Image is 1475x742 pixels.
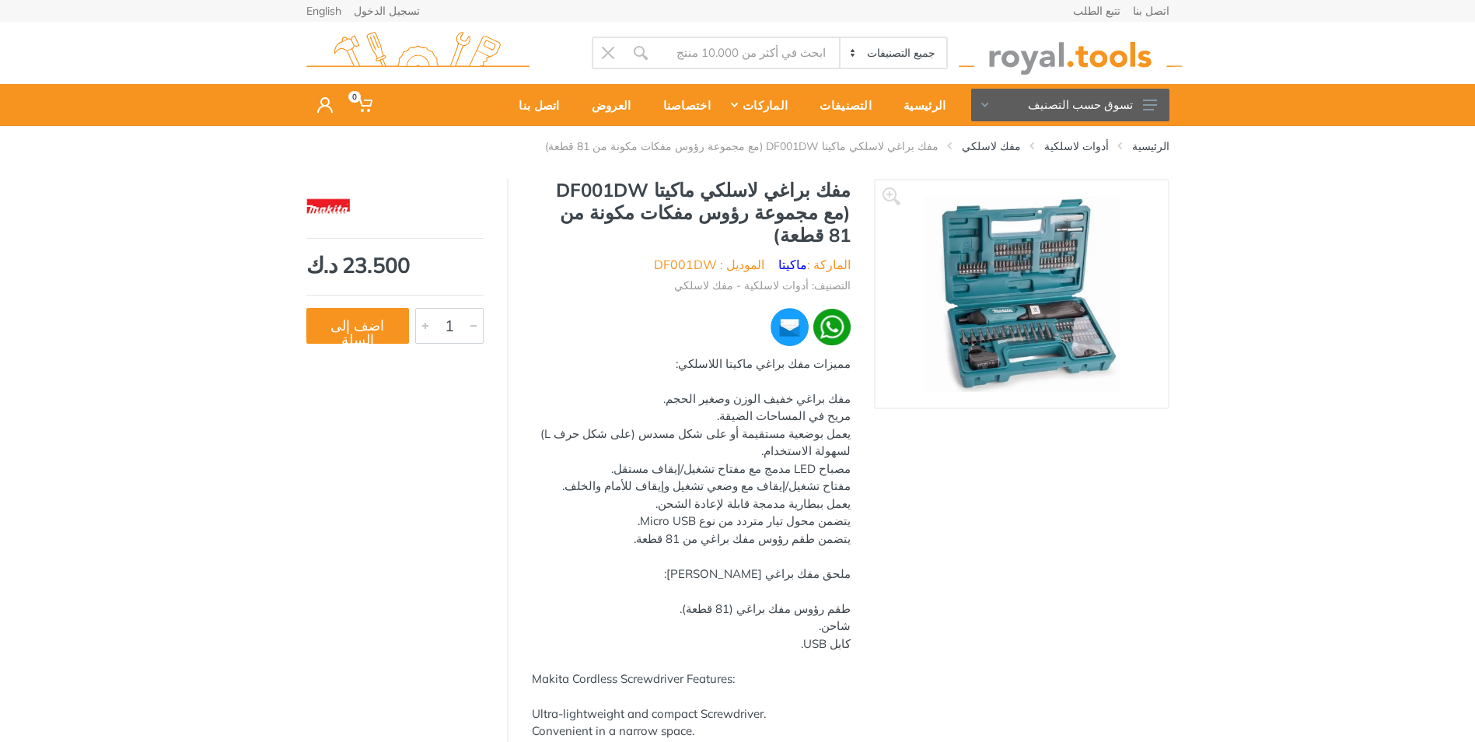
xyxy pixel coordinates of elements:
div: Ultra-lightweight and compact Screwdriver. [532,705,851,723]
img: ماكيتا [306,187,351,226]
a: الرئيسية [1132,138,1169,154]
li: التصنيف: أدوات لاسلكية - مفك لاسلكي [674,278,851,294]
img: wa.webp [813,309,851,346]
li: الموديل : DF001DW [654,255,764,274]
div: شاحن. [532,618,851,635]
a: التصنيفات [799,84,883,126]
div: الماركات [722,89,799,121]
h1: مفك براغي لاسلكي ماكيتا DF001DW (مع مجموعة رؤوس مفكات مكونة من 81 قطعة) [532,179,851,246]
div: العروض [571,89,642,121]
div: مفك براغي خفيف الوزن وصغير الحجم. [532,390,851,408]
a: تتبع الطلب [1073,5,1120,16]
div: يعمل بوضعية مستقيمة أو على شكل مسدس (على شكل حرف L) لسهولة الاستخدام. [532,425,851,460]
div: مفتاح تشغيل/إيقاف مع وضعي تشغيل وإيقاف للأمام والخلف. [532,478,851,495]
li: مفك براغي لاسلكي ماكيتا DF001DW (مع مجموعة رؤوس مفكات مكونة من 81 قطعة) [522,138,938,154]
div: طقم رؤوس مفك براغي (81 قطعة). [532,600,851,618]
img: royal.tools Logo [959,32,1182,75]
span: 0 [348,91,361,103]
a: اتصل بنا [1133,5,1169,16]
div: اتصل بنا [498,89,570,121]
li: الماركة : [778,255,851,274]
a: اتصل بنا [498,84,570,126]
a: تسجيل الدخول [354,5,420,16]
input: Site search [657,37,840,69]
div: التصنيفات [799,89,883,121]
div: Convenient in a narrow space. [532,723,851,740]
div: يتضمن محول تيار متردد من نوع Micro USB. [532,513,851,530]
div: ملحق مفك براغي [PERSON_NAME]: [532,565,851,583]
div: مريح في المساحات الضيقة. [532,408,851,425]
div: 23.500 د.ك [306,254,484,276]
a: أدوات لاسلكية [1044,138,1109,154]
nav: breadcrumb [306,138,1169,154]
img: ma.webp [769,306,809,347]
a: ماكيتا [778,257,807,272]
div: اختصاصنا [642,89,722,121]
a: مفك لاسلكي [962,138,1021,154]
div: مصباح LED مدمج مع مفتاح تشغيل/إيقاف مستقل. [532,460,851,478]
a: 0 [344,84,383,126]
img: royal.tools Logo [306,32,530,75]
button: اضف إلى السلة [306,308,409,344]
a: English [306,5,341,16]
div: Makita Cordless Screwdriver Features: [532,670,851,688]
img: Royal Tools - مفك براغي لاسلكي ماكيتا DF001DW (مع مجموعة رؤوس مفكات مكونة من 81 قطعة) [924,196,1120,392]
button: تسوق حسب التصنيف [971,89,1169,121]
a: العروض [571,84,642,126]
div: مميزات مفك براغي ماكيتا اللاسلكي: [532,355,851,373]
a: الرئيسية [883,84,956,126]
div: يعمل ببطارية مدمجة قابلة لإعادة الشحن. [532,495,851,513]
a: اختصاصنا [642,84,722,126]
div: يتضمن طقم رؤوس مفك براغي من 81 قطعة. [532,530,851,548]
div: كابل USB. [532,635,851,653]
div: الرئيسية [883,89,956,121]
select: Category [839,38,945,68]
